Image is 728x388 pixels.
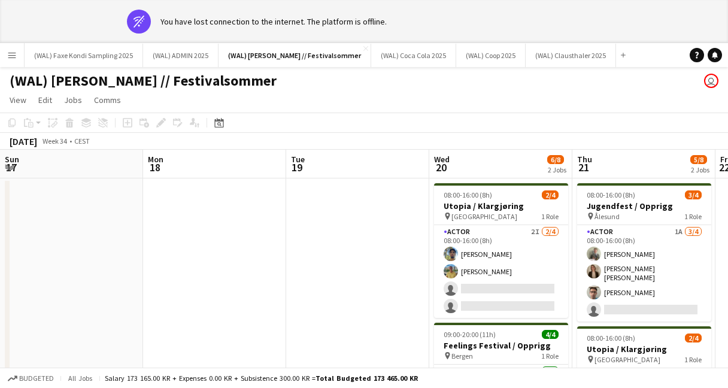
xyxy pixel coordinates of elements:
app-job-card: 08:00-16:00 (8h)3/4Jugendfest / Opprigg Ålesund1 RoleActor1A3/408:00-16:00 (8h)[PERSON_NAME][PERS... [577,183,711,322]
span: 4/4 [542,330,559,339]
span: Sun [5,154,19,165]
span: 1 Role [541,212,559,221]
span: 08:00-16:00 (8h) [444,190,492,199]
span: Tue [291,154,305,165]
h3: Utopia / Klargjøring [434,201,568,211]
div: [DATE] [10,135,37,147]
span: 18 [146,160,163,174]
a: Comms [89,92,126,108]
span: 2/4 [685,334,702,342]
a: View [5,92,31,108]
span: Thu [577,154,592,165]
span: 1 Role [541,351,559,360]
app-user-avatar: Fredrik Næss [704,74,718,88]
span: 09:00-20:00 (11h) [444,330,496,339]
span: Comms [94,95,121,105]
div: CEST [74,137,90,145]
span: 08:00-16:00 (8h) [587,334,635,342]
button: (WAL) Faxe Kondi Sampling 2025 [25,44,143,67]
button: (WAL) [PERSON_NAME] // Festivalsommer [219,44,371,67]
span: 2/4 [542,190,559,199]
span: 3/4 [685,190,702,199]
button: (WAL) ADMIN 2025 [143,44,219,67]
span: Jobs [64,95,82,105]
span: Budgeted [19,374,54,383]
span: Wed [434,154,450,165]
span: 1 Role [684,212,702,221]
a: Edit [34,92,57,108]
div: 2 Jobs [691,165,709,174]
h3: Feelings Festival / Opprigg [434,340,568,351]
span: 21 [575,160,592,174]
app-card-role: Actor2I2/408:00-16:00 (8h)[PERSON_NAME][PERSON_NAME] [434,225,568,318]
button: (WAL) Coop 2025 [456,44,526,67]
h3: Jugendfest / Opprigg [577,201,711,211]
div: You have lost connection to the internet. The platform is offline. [160,16,387,27]
span: Ålesund [594,212,620,221]
button: (WAL) Clausthaler 2025 [526,44,616,67]
h3: Utopia / Klargjøring [577,344,711,354]
span: 08:00-16:00 (8h) [587,190,635,199]
span: 20 [432,160,450,174]
span: 19 [289,160,305,174]
div: 2 Jobs [548,165,566,174]
app-job-card: 08:00-16:00 (8h)2/4Utopia / Klargjøring [GEOGRAPHIC_DATA]1 RoleActor2I2/408:00-16:00 (8h)[PERSON_... [434,183,568,318]
span: 5/8 [690,155,707,164]
app-card-role: Actor1A3/408:00-16:00 (8h)[PERSON_NAME][PERSON_NAME] [PERSON_NAME][PERSON_NAME] [577,225,711,322]
span: 1 Role [684,355,702,364]
span: Edit [38,95,52,105]
span: All jobs [66,374,95,383]
span: [GEOGRAPHIC_DATA] [594,355,660,364]
span: View [10,95,26,105]
span: 6/8 [547,155,564,164]
span: Mon [148,154,163,165]
span: Week 34 [40,137,69,145]
div: Salary 173 165.00 KR + Expenses 0.00 KR + Subsistence 300.00 KR = [105,374,418,383]
span: [GEOGRAPHIC_DATA] [451,212,517,221]
span: 17 [3,160,19,174]
a: Jobs [59,92,87,108]
span: Total Budgeted 173 465.00 KR [316,374,418,383]
button: Budgeted [6,372,56,385]
h1: (WAL) [PERSON_NAME] // Festivalsommer [10,72,277,90]
span: Bergen [451,351,473,360]
button: (WAL) Coca Cola 2025 [371,44,456,67]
